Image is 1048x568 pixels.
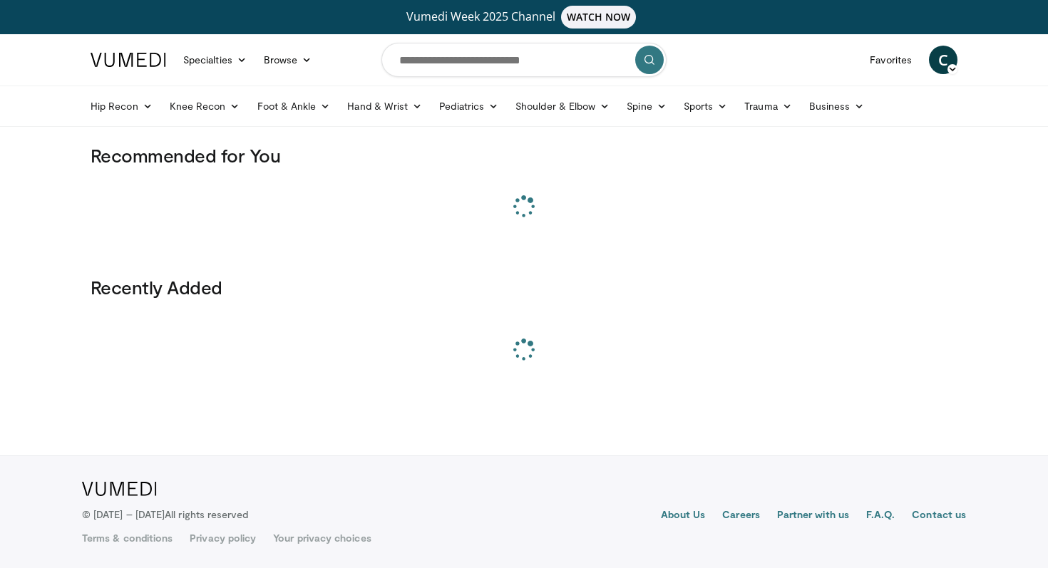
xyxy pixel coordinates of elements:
p: © [DATE] – [DATE] [82,507,249,522]
a: Knee Recon [161,92,249,120]
input: Search topics, interventions [381,43,667,77]
a: Shoulder & Elbow [507,92,618,120]
a: Business [801,92,873,120]
a: Foot & Ankle [249,92,339,120]
a: F.A.Q. [866,507,895,525]
span: All rights reserved [165,508,248,520]
a: Browse [255,46,321,74]
img: VuMedi Logo [82,482,157,496]
span: WATCH NOW [561,6,637,29]
a: Careers [722,507,760,525]
h3: Recommended for You [91,144,957,167]
a: Specialties [175,46,255,74]
a: C [929,46,957,74]
a: Favorites [861,46,920,74]
a: Contact us [912,507,966,525]
a: Spine [618,92,674,120]
a: Your privacy choices [273,531,371,545]
a: Sports [675,92,736,120]
a: Trauma [736,92,801,120]
img: VuMedi Logo [91,53,166,67]
a: Vumedi Week 2025 ChannelWATCH NOW [93,6,955,29]
a: Hip Recon [82,92,161,120]
a: About Us [661,507,706,525]
a: Terms & conditions [82,531,173,545]
a: Pediatrics [431,92,507,120]
a: Hand & Wrist [339,92,431,120]
a: Privacy policy [190,531,256,545]
a: Partner with us [777,507,849,525]
h3: Recently Added [91,276,957,299]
